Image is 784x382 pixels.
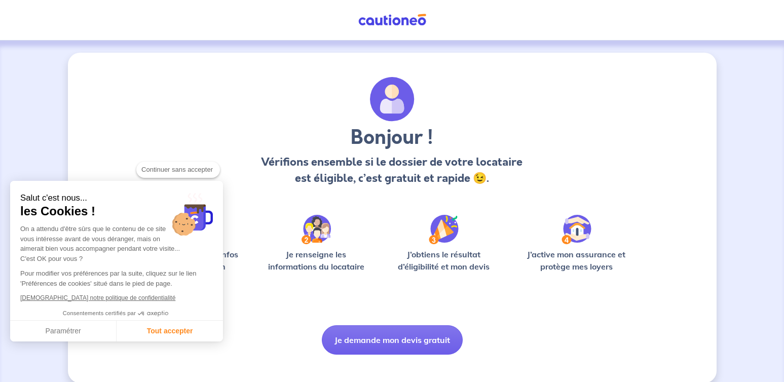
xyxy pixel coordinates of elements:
img: /static/bfff1cf634d835d9112899e6a3df1a5d/Step-4.svg [562,215,591,244]
p: J’obtiens le résultat d’éligibilité et mon devis [387,248,501,273]
button: Tout accepter [117,321,223,342]
a: [DEMOGRAPHIC_DATA] notre politique de confidentialité [20,294,175,301]
img: /static/c0a346edaed446bb123850d2d04ad552/Step-2.svg [302,215,331,244]
span: Continuer sans accepter [141,165,215,175]
span: Consentements certifiés par [63,311,136,316]
span: les Cookies ! [20,204,213,219]
p: Vérifions ensemble si le dossier de votre locataire est éligible, c’est gratuit et rapide 😉. [258,154,526,186]
p: Pour modifier vos préférences par la suite, cliquez sur le lien 'Préférences de cookies' situé da... [20,269,213,288]
img: Cautioneo [354,14,430,26]
img: archivate [370,77,415,122]
div: On a attendu d'être sûrs que le contenu de ce site vous intéresse avant de vous déranger, mais on... [20,224,213,263]
button: Paramétrer [10,321,117,342]
p: Je renseigne les informations du locataire [262,248,371,273]
h3: Bonjour ! [258,126,526,150]
p: J’active mon assurance et protège mes loyers [517,248,636,273]
svg: Axeptio [138,298,168,329]
small: Salut c'est nous... [20,193,213,204]
button: Je demande mon devis gratuit [322,325,463,355]
img: /static/f3e743aab9439237c3e2196e4328bba9/Step-3.svg [429,215,459,244]
button: Continuer sans accepter [136,162,220,178]
button: Consentements certifiés par [58,307,175,320]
